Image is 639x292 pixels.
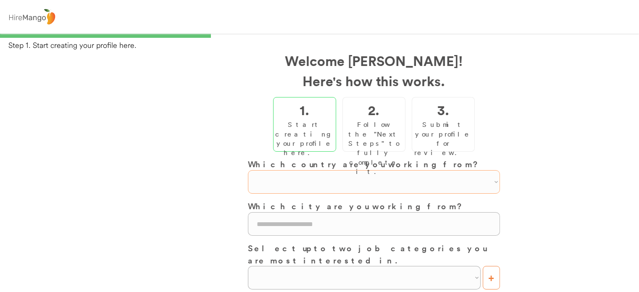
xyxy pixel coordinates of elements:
img: logo%20-%20hiremango%20gray.png [6,7,58,27]
h3: Which city are you working from? [248,200,500,212]
div: 33% [2,34,637,38]
h2: 3. [437,100,449,120]
div: Follow the "Next Steps" to fully complete it. [345,120,403,176]
h2: 1. [300,100,309,120]
h3: Which country are you working from? [248,158,500,170]
button: + [483,266,500,289]
div: Submit your profile for review. [414,120,472,158]
div: Start creating your profile here. [275,120,334,158]
h3: Select up to two job categories you are most interested in. [248,242,500,266]
div: Step 1. Start creating your profile here. [8,40,639,50]
h2: 2. [368,100,379,120]
h2: Welcome [PERSON_NAME]! Here's how this works. [248,50,500,91]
